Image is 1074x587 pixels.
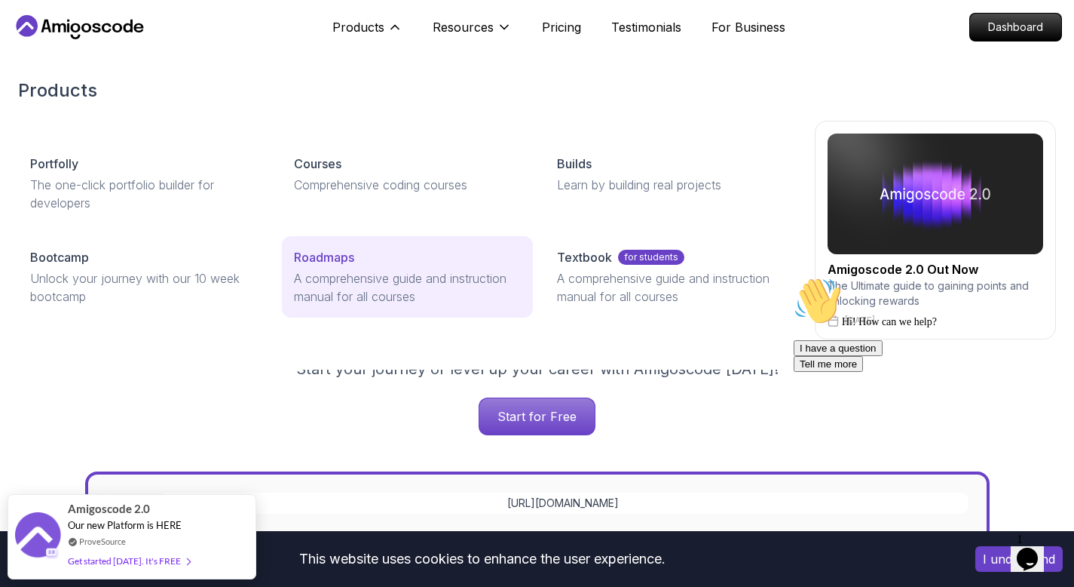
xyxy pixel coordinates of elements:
a: Pricing [542,18,581,36]
p: Textbook [557,248,612,266]
p: for students [618,250,684,265]
a: PortfollyThe one-click portfolio builder for developers [18,143,270,224]
div: Get started [DATE]. It's FREE [68,552,190,570]
h2: Amigoscode 2.0 Out Now [828,260,1043,278]
p: A comprehensive guide and instruction manual for all courses [294,269,522,306]
button: Accept cookies [975,546,1063,572]
p: Bootcamp [30,248,89,266]
span: Our new Platform is HERE [68,519,182,531]
p: Roadmaps [294,248,354,266]
p: Comprehensive coding courses [294,176,522,194]
button: Tell me more [6,85,75,101]
a: BuildsLearn by building real projects [545,143,797,206]
a: Start for Free [479,398,595,435]
a: BootcampUnlock your journey with our 10 week bootcamp [18,236,270,318]
p: Products [332,18,384,36]
a: ProveSource [79,535,126,548]
p: Dashboard [970,14,1061,41]
p: Learn by building real projects [557,176,785,194]
p: Portfolly [30,155,78,173]
a: For Business [711,18,785,36]
a: Textbookfor studentsA comprehensive guide and instruction manual for all courses [545,236,797,318]
a: Testimonials [611,18,681,36]
a: [URL][DOMAIN_NAME] [507,496,619,511]
p: Resources [433,18,494,36]
iframe: chat widget [788,271,1059,519]
img: :wave: [6,6,54,54]
img: provesource social proof notification image [15,512,60,561]
a: RoadmapsA comprehensive guide and instruction manual for all courses [282,236,534,318]
img: amigoscode 2.0 [828,134,1043,254]
div: This website uses cookies to enhance the user experience. [11,542,953,576]
button: Products [332,18,402,48]
p: The one-click portfolio builder for developers [30,176,258,212]
button: I have a question [6,69,95,85]
a: Dashboard [969,13,1062,41]
iframe: chat widget [1011,527,1059,572]
p: A comprehensive guide and instruction manual for all courses [557,269,785,306]
p: Builds [557,155,592,173]
div: 👋Hi! How can we help?I have a questionTell me more [6,6,277,101]
p: Courses [294,155,341,173]
h2: Products [18,78,1056,103]
p: Start for Free [479,398,595,435]
a: CoursesComprehensive coding courses [282,143,534,206]
a: amigoscode 2.0Amigoscode 2.0 Out NowThe Ultimate guide to gaining points and unlocking rewards[DATE] [815,121,1056,340]
p: Unlock your journey with our 10 week bootcamp [30,269,258,306]
span: Amigoscode 2.0 [68,500,150,518]
button: Resources [433,18,512,48]
span: Hi! How can we help? [6,45,149,57]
